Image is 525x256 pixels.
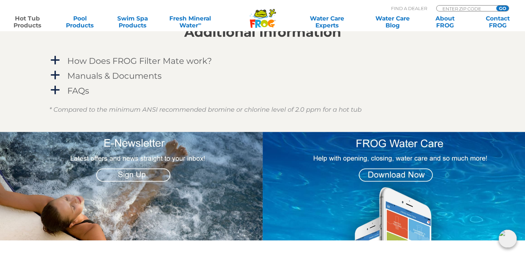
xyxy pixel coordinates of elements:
[67,71,162,80] h4: Manuals & Documents
[294,15,360,29] a: Water CareExperts
[7,15,48,29] a: Hot TubProducts
[67,86,89,95] h4: FAQs
[442,6,489,11] input: Zip Code Form
[60,15,101,29] a: PoolProducts
[112,15,153,29] a: Swim SpaProducts
[50,55,60,66] span: a
[477,15,518,29] a: ContactFROG
[49,25,476,40] h2: Additional Information
[49,54,476,67] a: a How Does FROG Filter Mate work?
[165,15,216,29] a: Fresh MineralWater∞
[496,6,509,11] input: GO
[67,56,212,66] h4: How Does FROG Filter Mate work?
[372,15,413,29] a: Water CareBlog
[391,5,427,11] p: Find A Dealer
[49,106,362,113] em: * Compared to the minimum ANSI recommended bromine or chlorine level of 2.0 ppm for a hot tub
[49,69,476,82] a: a Manuals & Documents
[49,84,476,97] a: a FAQs
[425,15,466,29] a: AboutFROG
[50,85,60,95] span: a
[198,21,201,26] sup: ∞
[50,70,60,80] span: a
[499,230,517,248] img: openIcon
